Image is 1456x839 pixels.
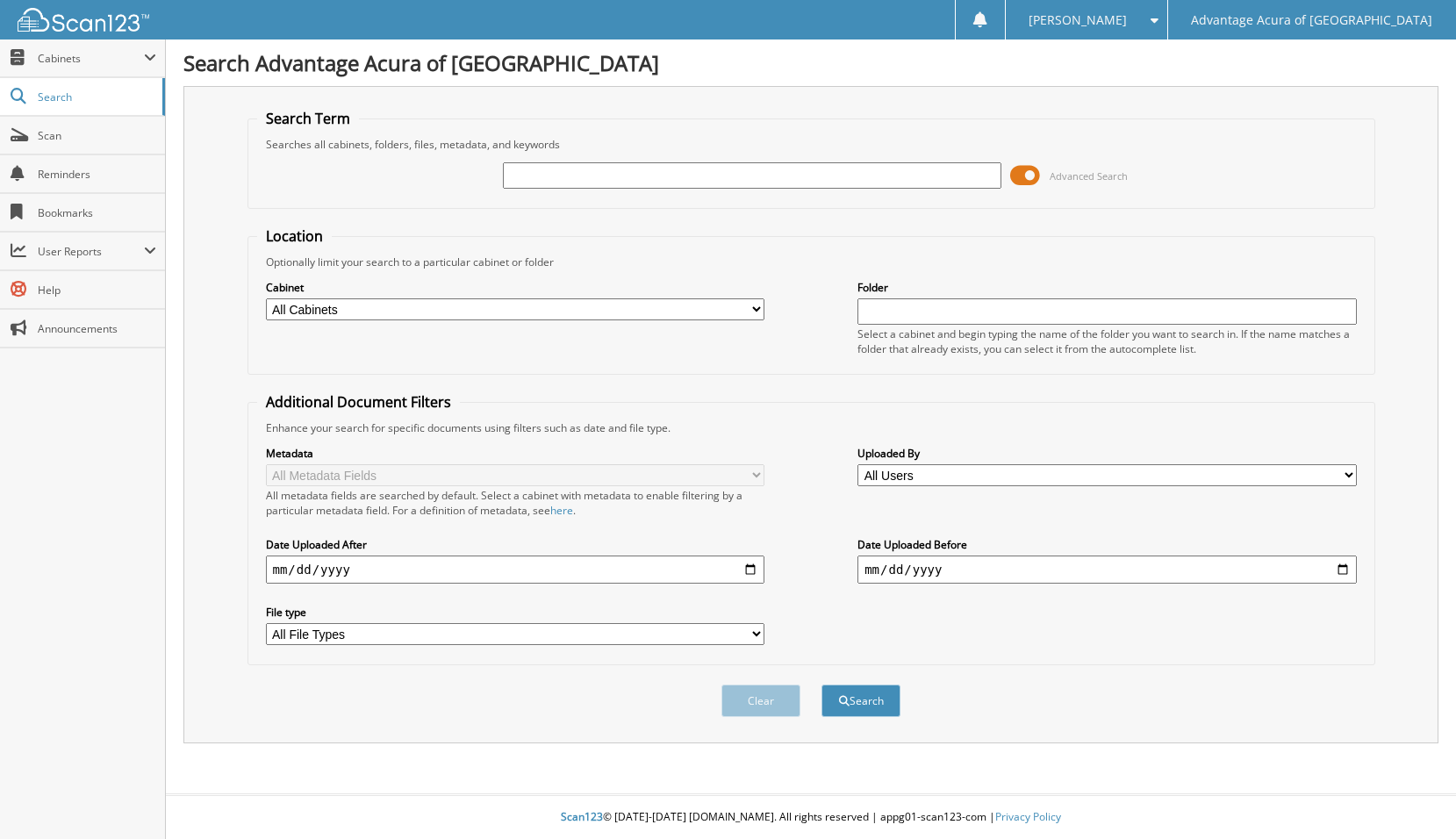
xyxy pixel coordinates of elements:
[550,503,573,518] a: here
[38,128,156,143] span: Scan
[18,8,149,32] img: scan123-logo-white.svg
[257,226,332,246] legend: Location
[38,167,156,182] span: Reminders
[266,605,764,620] label: File type
[257,255,1366,269] div: Optionally limit your search to a particular cabinet or folder
[721,685,800,717] button: Clear
[257,109,359,128] legend: Search Term
[266,488,764,518] div: All metadata fields are searched by default. Select a cabinet with metadata to enable filtering b...
[257,392,460,412] legend: Additional Document Filters
[38,90,154,104] span: Search
[257,420,1366,435] div: Enhance your search for specific documents using filters such as date and file type.
[1050,169,1128,183] span: Advanced Search
[561,809,603,824] span: Scan123
[266,556,764,584] input: start
[266,280,764,295] label: Cabinet
[857,280,1356,295] label: Folder
[183,48,1438,77] h1: Search Advantage Acura of [GEOGRAPHIC_DATA]
[38,51,144,66] span: Cabinets
[857,556,1356,584] input: end
[821,685,900,717] button: Search
[266,446,764,461] label: Metadata
[1191,15,1432,25] span: Advantage Acura of [GEOGRAPHIC_DATA]
[38,244,144,259] span: User Reports
[38,283,156,298] span: Help
[1029,15,1127,25] span: [PERSON_NAME]
[166,796,1456,839] div: © [DATE]-[DATE] [DOMAIN_NAME]. All rights reserved | appg01-scan123-com |
[38,205,156,220] span: Bookmarks
[995,809,1061,824] a: Privacy Policy
[266,537,764,552] label: Date Uploaded After
[857,537,1356,552] label: Date Uploaded Before
[857,326,1356,356] div: Select a cabinet and begin typing the name of the folder you want to search in. If the name match...
[857,446,1356,461] label: Uploaded By
[257,137,1366,152] div: Searches all cabinets, folders, files, metadata, and keywords
[38,321,156,336] span: Announcements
